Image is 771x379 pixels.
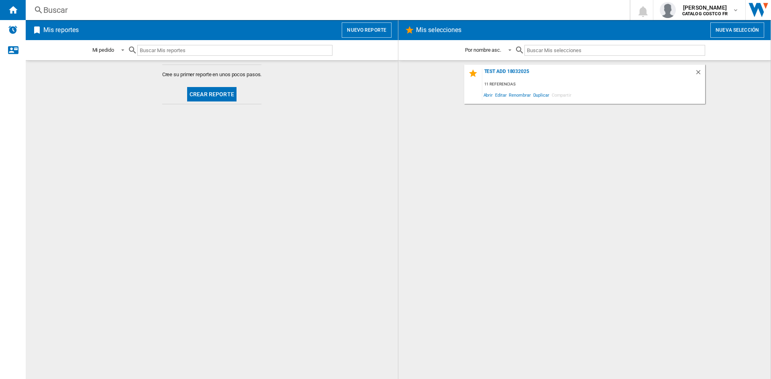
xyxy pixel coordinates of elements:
[42,22,80,38] h2: Mis reportes
[92,47,114,53] div: Mi pedido
[162,71,262,78] span: Cree su primer reporte en unos pocos pasos.
[482,69,695,79] div: Test add 18032025
[660,2,676,18] img: profile.jpg
[8,25,18,34] img: alerts-logo.svg
[43,4,609,16] div: Buscar
[482,89,494,100] span: Abrir
[414,22,463,38] h2: Mis selecciones
[465,47,502,53] div: Por nombre asc.
[508,89,532,100] span: Renombrar
[551,89,573,100] span: Compartir
[695,69,705,79] div: Borrar
[532,89,551,100] span: Duplicar
[482,79,705,89] div: 11 referencias
[494,89,508,100] span: Editar
[682,11,728,16] b: CATALOG COSTCO FR
[342,22,392,38] button: Nuevo reporte
[187,87,237,101] button: Crear reporte
[710,22,764,38] button: Nueva selección
[524,45,705,56] input: Buscar Mis selecciones
[682,4,728,12] span: [PERSON_NAME]
[137,45,332,56] input: Buscar Mis reportes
